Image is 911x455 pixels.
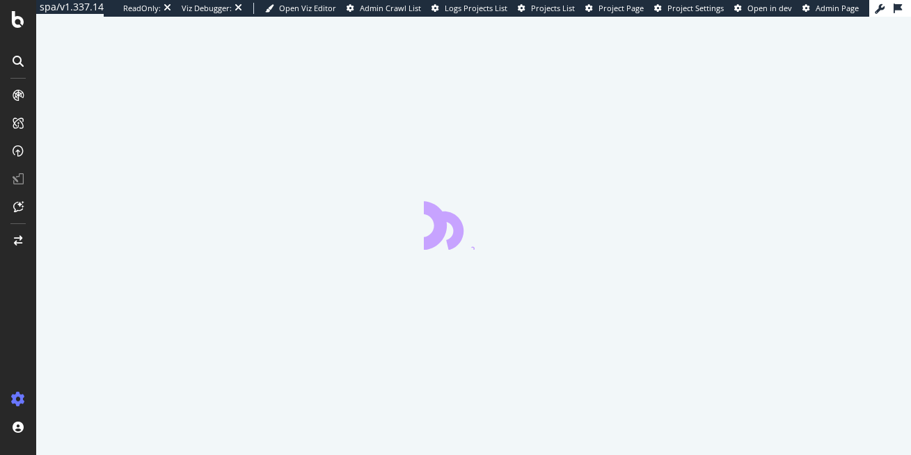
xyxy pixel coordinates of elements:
[654,3,724,14] a: Project Settings
[265,3,336,14] a: Open Viz Editor
[747,3,792,13] span: Open in dev
[518,3,575,14] a: Projects List
[585,3,644,14] a: Project Page
[279,3,336,13] span: Open Viz Editor
[816,3,859,13] span: Admin Page
[431,3,507,14] a: Logs Projects List
[182,3,232,14] div: Viz Debugger:
[667,3,724,13] span: Project Settings
[531,3,575,13] span: Projects List
[599,3,644,13] span: Project Page
[360,3,421,13] span: Admin Crawl List
[734,3,792,14] a: Open in dev
[424,200,524,250] div: animation
[802,3,859,14] a: Admin Page
[445,3,507,13] span: Logs Projects List
[347,3,421,14] a: Admin Crawl List
[123,3,161,14] div: ReadOnly:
